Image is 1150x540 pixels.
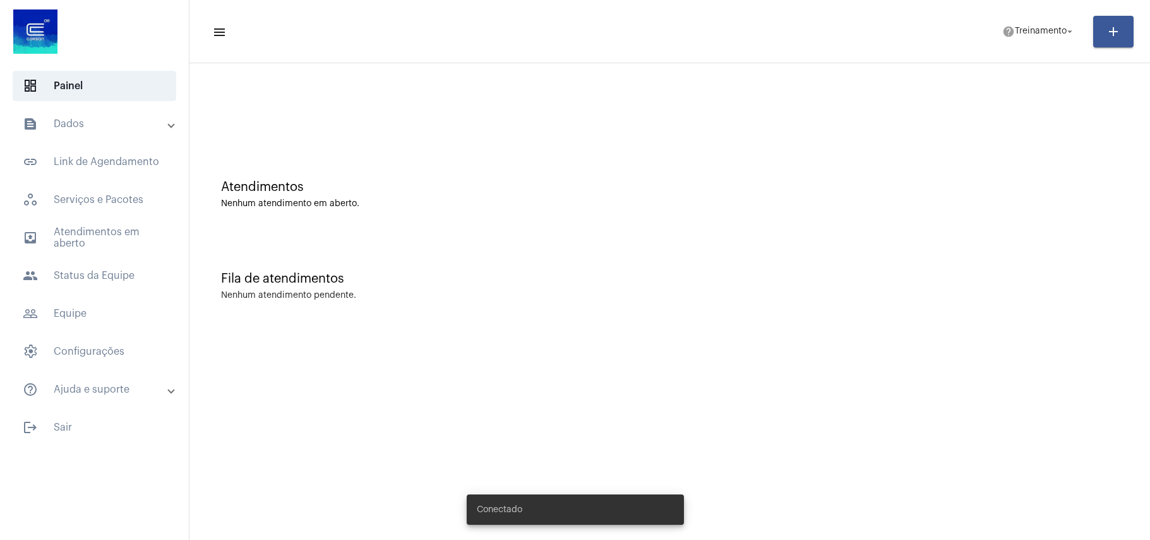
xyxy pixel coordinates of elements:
[23,78,38,94] span: sidenav icon
[10,6,61,57] img: d4669ae0-8c07-2337-4f67-34b0df7f5ae4.jpeg
[221,199,1118,209] div: Nenhum atendimento em aberto.
[23,192,38,207] span: sidenav icon
[13,261,176,291] span: Status da Equipe
[13,185,176,215] span: Serviços e Pacotes
[1064,26,1075,37] mat-icon: arrow_drop_down
[477,503,522,516] span: Conectado
[13,298,176,329] span: Equipe
[23,382,169,397] mat-panel-title: Ajuda e suporte
[221,291,356,300] div: Nenhum atendimento pendente.
[23,268,38,283] mat-icon: sidenav icon
[23,116,169,132] mat-panel-title: Dados
[212,25,225,40] mat-icon: sidenav icon
[1015,27,1067,36] span: Treinamento
[23,344,38,359] span: sidenav icon
[13,223,176,253] span: Atendimentos em aberto
[23,116,38,132] mat-icon: sidenav icon
[1106,24,1121,39] mat-icon: add
[221,272,1118,286] div: Fila de atendimentos
[23,230,38,245] mat-icon: sidenav icon
[995,19,1083,44] button: Treinamento
[1002,25,1015,38] mat-icon: help
[221,180,1118,194] div: Atendimentos
[23,382,38,397] mat-icon: sidenav icon
[13,147,176,177] span: Link de Agendamento
[13,412,176,443] span: Sair
[23,306,38,321] mat-icon: sidenav icon
[13,336,176,367] span: Configurações
[13,71,176,101] span: Painel
[8,109,189,139] mat-expansion-panel-header: sidenav iconDados
[23,420,38,435] mat-icon: sidenav icon
[23,154,38,169] mat-icon: sidenav icon
[8,374,189,405] mat-expansion-panel-header: sidenav iconAjuda e suporte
